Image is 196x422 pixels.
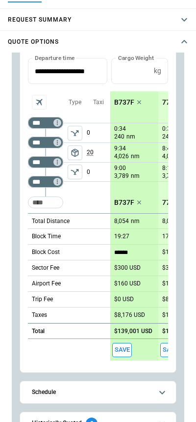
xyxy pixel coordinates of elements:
[28,176,63,188] div: Too short
[160,343,180,357] button: Save
[114,280,141,287] p: $160 USD
[68,165,82,179] button: left aligned
[68,145,82,160] span: Type of sector
[114,328,152,335] p: $139,001 USD
[162,133,172,141] p: 240
[35,54,75,62] label: Departure time
[162,296,189,303] p: $800 USD
[114,165,126,172] p: 9:00
[114,152,129,161] p: 4,026
[93,98,104,107] p: Taxi
[162,98,178,107] p: 777F
[114,145,126,152] p: 9:34
[114,172,129,180] p: 3,789
[131,217,140,225] p: nm
[114,218,129,225] p: 8,054
[162,152,177,161] p: 4,026
[68,126,82,141] span: Type of sector
[32,232,61,241] p: Block Time
[162,264,189,272] p: $300 USD
[154,67,161,75] p: kg
[162,280,189,287] p: $160 USD
[112,343,132,357] button: Save
[69,98,81,107] p: Type
[28,381,168,403] button: Schedule
[87,123,110,142] p: 0
[70,148,80,158] span: package_2
[68,145,82,160] button: left aligned
[162,218,177,225] p: 8,054
[114,133,124,141] p: 240
[68,165,82,179] span: Type of sector
[32,295,53,304] p: Trip Fee
[32,389,56,395] h6: Schedule
[126,133,135,141] p: nm
[114,125,126,133] p: 0:34
[32,311,47,319] p: Taxes
[118,54,154,62] label: Cargo Weight
[112,343,132,357] span: Save this aircraft quote and copy details to clipboard
[28,58,168,361] div: Quote Builder
[28,117,63,129] div: Too short
[87,143,110,162] p: 20
[114,233,129,240] p: 19:27
[8,40,59,44] h4: Quote Options
[114,198,134,207] p: B737F
[162,198,178,207] p: 777F
[28,197,63,208] div: Too short
[131,152,140,161] p: nm
[68,126,82,141] button: left aligned
[160,343,180,357] span: Save this aircraft quote and copy details to clipboard
[114,264,141,272] p: $300 USD
[32,95,47,110] span: Aircraft selection
[32,280,61,288] p: Airport Fee
[28,58,100,84] input: Choose date, selected date is Aug 27, 2025
[114,98,134,107] p: B737F
[28,156,63,168] div: Too short
[162,125,174,133] p: 0:31
[32,328,45,335] h6: Total
[162,145,174,152] p: 8:45
[8,18,72,22] h4: Request Summary
[87,163,110,181] p: 0
[162,233,177,240] p: 17:51
[28,137,63,148] div: Too short
[32,217,70,225] p: Total Distance
[162,172,177,180] p: 3,789
[162,165,174,172] p: 8:14
[114,296,134,303] p: $0 USD
[114,311,145,319] p: $8,176 USD
[110,91,168,361] div: scrollable content
[32,264,59,272] p: Sector Fee
[32,248,60,256] p: Block Cost
[131,172,140,180] p: nm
